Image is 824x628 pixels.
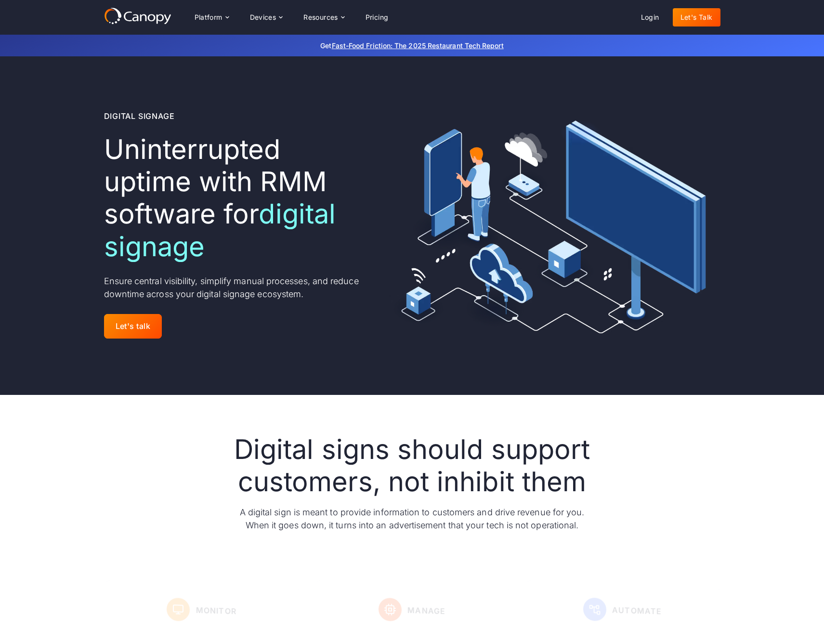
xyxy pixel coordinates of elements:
p: Ensure central visibility, simplify manual processes, and reduce downtime across your digital sig... [104,275,366,301]
p: Get [176,40,648,51]
div: Automate [612,604,662,617]
h1: Uninterrupted uptime with RMM software for [104,133,366,263]
div: Resources [296,8,352,27]
div: Platform [187,8,236,27]
p: A digital sign is meant to provide information to customers and drive revenue for you. When it go... [227,506,597,532]
div: Platform [195,14,222,21]
a: Pricing [358,8,396,26]
div: Devices [242,8,290,27]
h2: Digital signs should support customers, not inhibit them [227,433,597,498]
div: Digital Signage [104,110,175,122]
a: Fast-Food Friction: The 2025 Restaurant Tech Report [332,41,504,50]
div: Let's talk [116,322,151,331]
a: Let's Talk [673,8,720,26]
span: digital signage [104,197,336,262]
div: Devices [250,14,276,21]
div: Manage [407,604,445,617]
a: Login [633,8,667,26]
div: Monitor [196,604,236,617]
div: Resources [303,14,338,21]
a: Let's talk [104,314,162,339]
